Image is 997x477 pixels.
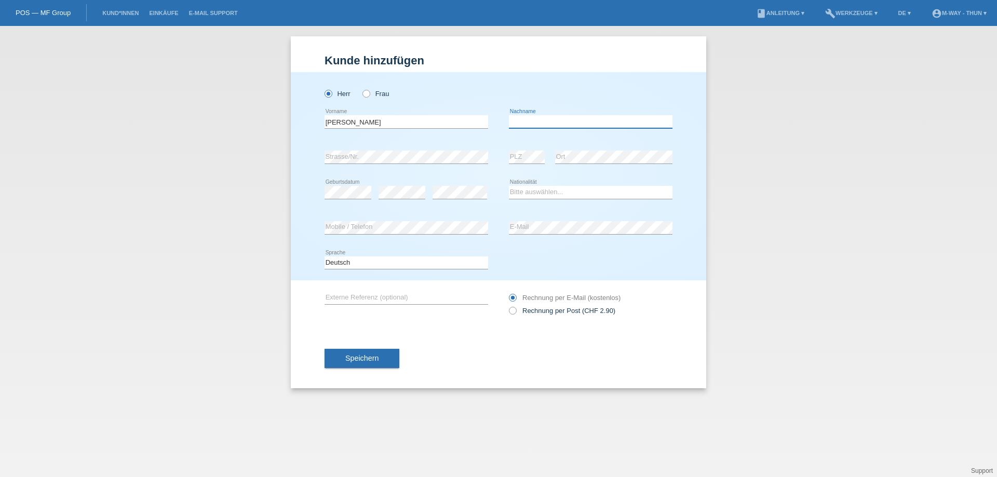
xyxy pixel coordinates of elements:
[825,8,836,19] i: build
[325,54,672,67] h1: Kunde hinzufügen
[820,10,883,16] a: buildWerkzeuge ▾
[144,10,183,16] a: Einkäufe
[926,10,992,16] a: account_circlem-way - Thun ▾
[362,90,389,98] label: Frau
[509,294,621,302] label: Rechnung per E-Mail (kostenlos)
[756,8,766,19] i: book
[325,90,331,97] input: Herr
[509,294,516,307] input: Rechnung per E-Mail (kostenlos)
[16,9,71,17] a: POS — MF Group
[345,354,379,362] span: Speichern
[509,307,615,315] label: Rechnung per Post (CHF 2.90)
[362,90,369,97] input: Frau
[184,10,243,16] a: E-Mail Support
[325,349,399,369] button: Speichern
[509,307,516,320] input: Rechnung per Post (CHF 2.90)
[932,8,942,19] i: account_circle
[751,10,810,16] a: bookAnleitung ▾
[97,10,144,16] a: Kund*innen
[971,467,993,474] a: Support
[325,90,351,98] label: Herr
[893,10,916,16] a: DE ▾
